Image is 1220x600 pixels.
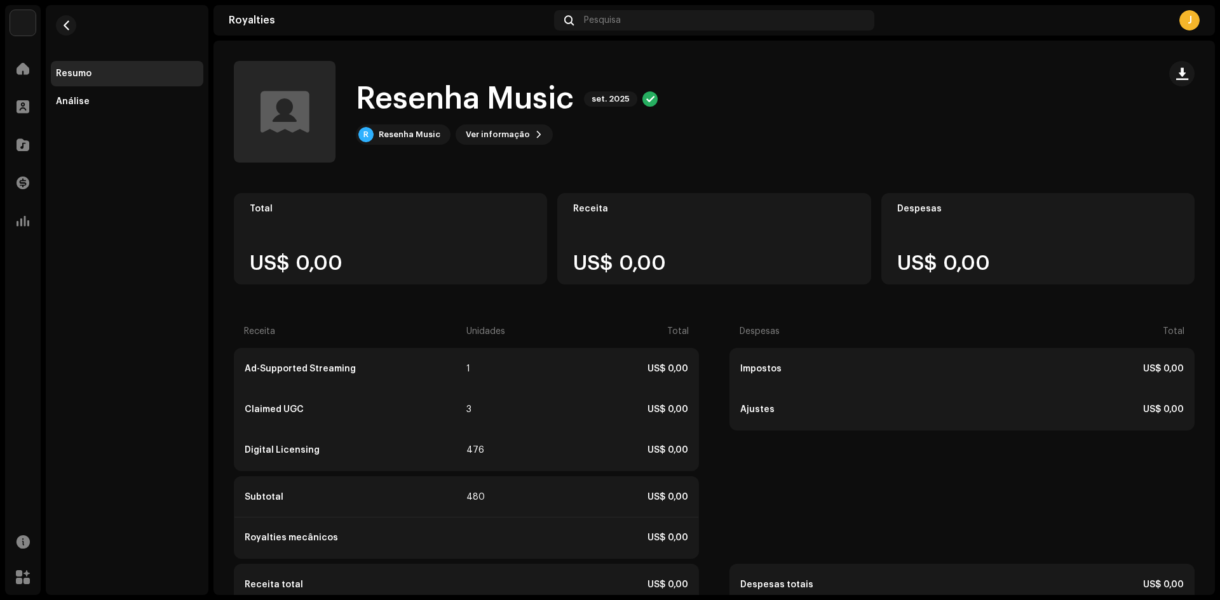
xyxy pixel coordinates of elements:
[740,326,961,337] div: Despesas
[557,193,871,284] re-o-card-value: Receita
[56,97,90,107] div: Análise
[513,404,688,415] div: US$ 0,00
[245,492,464,502] div: Subtotal
[513,364,688,374] div: US$ 0,00
[1179,10,1200,30] div: J
[963,326,1184,337] div: Total
[244,326,464,337] div: Receita
[963,580,1184,590] div: US$ 0,00
[897,204,1179,214] div: Despesas
[468,580,688,590] div: US$ 0,00
[358,127,374,142] div: R
[584,15,621,25] span: Pesquisa
[51,61,203,86] re-m-nav-item: Resumo
[466,326,510,337] div: Unidades
[245,404,464,415] div: Claimed UGC
[468,533,688,543] div: US$ 0,00
[245,364,464,374] div: Ad-Supported Streaming
[10,10,36,36] img: 1cf725b2-75a2-44e7-8fdf-5f1256b3d403
[466,492,510,502] div: 480
[881,193,1195,284] re-o-card-value: Despesas
[466,364,510,374] div: 1
[456,124,553,145] button: Ver informação
[963,404,1184,415] div: US$ 0,00
[740,580,961,590] div: Despesas totais
[245,580,465,590] div: Receita total
[56,69,91,79] div: Resumo
[513,326,689,337] div: Total
[245,445,464,455] div: Digital Licensing
[963,364,1184,374] div: US$ 0,00
[229,15,549,25] div: Royalties
[245,533,465,543] div: Royalties mecânicos
[513,492,688,502] div: US$ 0,00
[513,445,688,455] div: US$ 0,00
[356,79,574,119] h1: Resenha Music
[234,193,547,284] re-o-card-value: Total
[740,364,961,374] div: Impostos
[466,122,530,147] span: Ver informação
[466,445,510,455] div: 476
[51,89,203,114] re-m-nav-item: Análise
[466,404,510,415] div: 3
[250,204,531,214] div: Total
[584,91,637,107] span: set. 2025
[379,130,440,140] div: Resenha Music
[573,204,855,214] div: Receita
[740,404,961,415] div: Ajustes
